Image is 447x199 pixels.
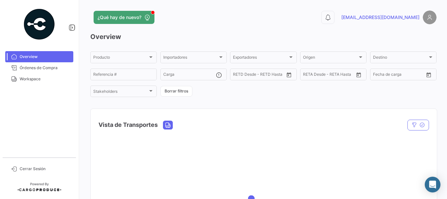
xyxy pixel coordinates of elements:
span: Órdenes de Compra [20,65,71,71]
input: Desde [373,73,385,78]
span: [EMAIL_ADDRESS][DOMAIN_NAME] [341,14,420,21]
h4: Vista de Transportes [98,120,158,129]
div: Abrir Intercom Messenger [425,177,440,192]
a: Órdenes de Compra [5,62,73,73]
span: Producto [93,56,148,61]
button: Open calendar [354,70,364,80]
span: Workspace [20,76,71,82]
span: Stakeholders [93,90,148,95]
h3: Overview [90,32,437,41]
span: Exportadores [233,56,288,61]
img: powered-by.png [23,8,56,41]
span: Origen [303,56,358,61]
button: ¿Qué hay de nuevo? [94,11,154,24]
input: Hasta [389,73,414,78]
input: Desde [233,73,245,78]
button: Borrar filtros [160,86,192,97]
button: Land [163,121,172,129]
a: Workspace [5,73,73,85]
span: Importadores [163,56,218,61]
span: Destino [373,56,428,61]
span: Overview [20,54,71,60]
span: Cerrar Sesión [20,166,71,172]
span: ¿Qué hay de nuevo? [98,14,141,21]
button: Open calendar [424,70,434,80]
input: Hasta [249,73,274,78]
input: Hasta [319,73,344,78]
img: placeholder-user.png [423,10,437,24]
button: Open calendar [284,70,294,80]
a: Overview [5,51,73,62]
input: Desde [303,73,315,78]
